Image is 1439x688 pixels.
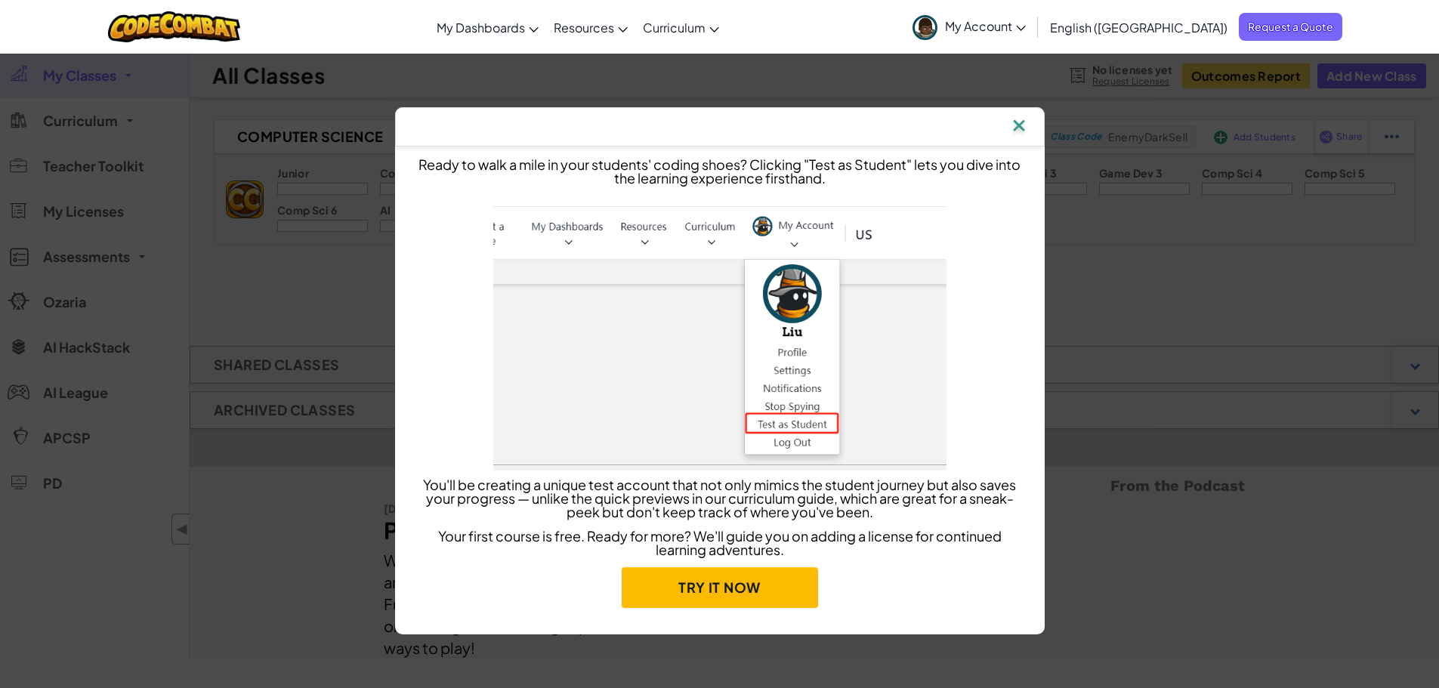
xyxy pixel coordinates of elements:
[622,567,818,608] a: Try it now
[945,18,1026,34] span: My Account
[1239,13,1342,41] a: Request a Quote
[418,529,1022,557] p: Your first course is free. Ready for more? We'll guide you on adding a license for continued lear...
[108,11,240,42] img: CodeCombat logo
[905,3,1033,51] a: My Account
[437,20,525,35] span: My Dashboards
[1050,20,1227,35] span: English ([GEOGRAPHIC_DATA])
[418,158,1022,185] p: Ready to walk a mile in your students' coding shoes? Clicking "Test as Student" lets you dive int...
[635,7,727,48] a: Curriculum
[418,478,1022,519] p: You'll be creating a unique test account that not only mimics the student journey but also saves ...
[912,15,937,40] img: avatar
[643,20,706,35] span: Curriculum
[429,7,546,48] a: My Dashboards
[546,7,635,48] a: Resources
[1042,7,1235,48] a: English ([GEOGRAPHIC_DATA])
[554,20,614,35] span: Resources
[493,203,946,470] img: test as student
[1009,116,1029,138] img: IconClose.svg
